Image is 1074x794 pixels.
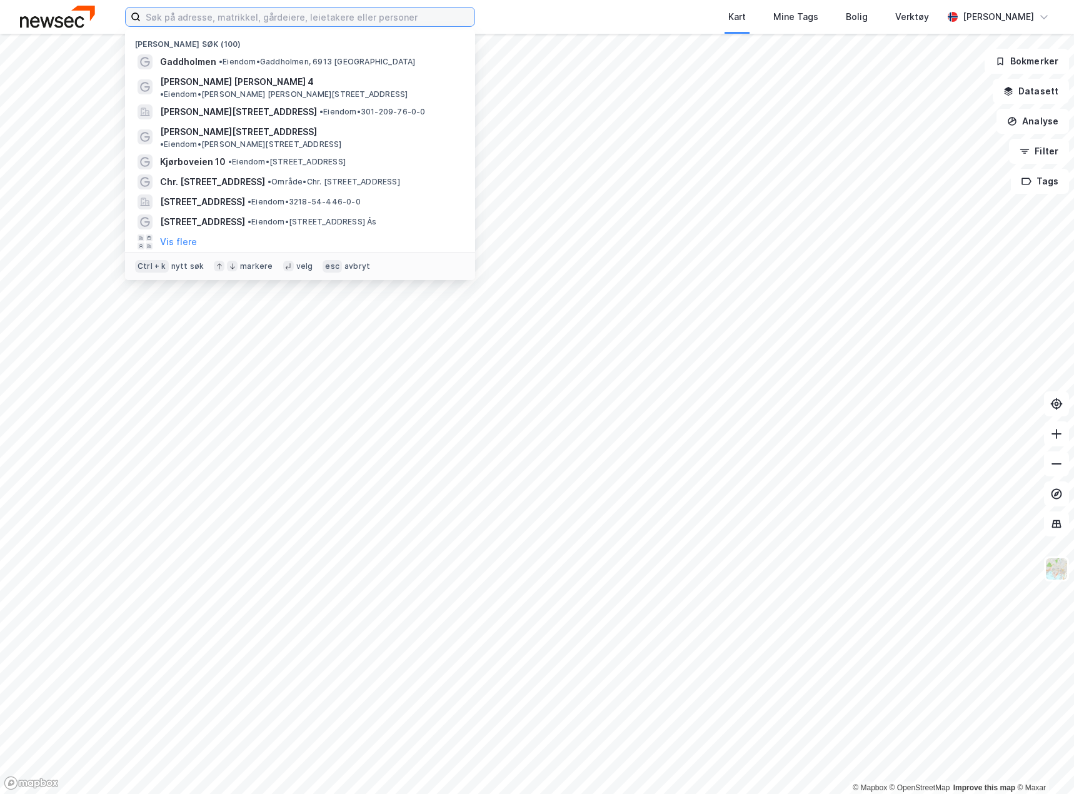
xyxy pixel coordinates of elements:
span: Eiendom • [STREET_ADDRESS] [228,157,346,167]
span: Eiendom • [PERSON_NAME][STREET_ADDRESS] [160,139,342,149]
button: Bokmerker [985,49,1069,74]
div: [PERSON_NAME] [963,9,1034,24]
span: Eiendom • Gaddholmen, 6913 [GEOGRAPHIC_DATA] [219,57,416,67]
span: Eiendom • [STREET_ADDRESS] Ås [248,217,377,227]
div: Verktøy [895,9,929,24]
div: esc [323,260,342,273]
div: velg [296,261,313,271]
span: [PERSON_NAME][STREET_ADDRESS] [160,124,317,139]
span: Eiendom • 301-209-76-0-0 [319,107,426,117]
span: • [248,217,251,226]
a: Mapbox homepage [4,776,59,790]
span: Område • Chr. [STREET_ADDRESS] [268,177,400,187]
span: • [268,177,271,186]
img: Z [1045,557,1068,581]
a: Improve this map [953,783,1015,792]
div: Kart [728,9,746,24]
div: Mine Tags [773,9,818,24]
button: Vis flere [160,234,197,249]
span: [PERSON_NAME][STREET_ADDRESS] [160,104,317,119]
img: newsec-logo.f6e21ccffca1b3a03d2d.png [20,6,95,28]
span: • [219,57,223,66]
div: Bolig [846,9,868,24]
span: Eiendom • 3218-54-446-0-0 [248,197,361,207]
span: Eiendom • [PERSON_NAME] [PERSON_NAME][STREET_ADDRESS] [160,89,408,99]
span: • [248,197,251,206]
button: Tags [1011,169,1069,194]
div: avbryt [344,261,370,271]
span: Kjørboveien 10 [160,154,226,169]
div: markere [240,261,273,271]
a: OpenStreetMap [890,783,950,792]
span: • [228,157,232,166]
span: • [160,139,164,149]
div: [PERSON_NAME] søk (100) [125,29,475,52]
button: Filter [1009,139,1069,164]
div: nytt søk [171,261,204,271]
iframe: Chat Widget [1011,734,1074,794]
button: Datasett [993,79,1069,104]
span: [STREET_ADDRESS] [160,194,245,209]
button: Analyse [996,109,1069,134]
input: Søk på adresse, matrikkel, gårdeiere, leietakere eller personer [141,8,474,26]
span: • [319,107,323,116]
div: Ctrl + k [135,260,169,273]
a: Mapbox [853,783,887,792]
span: Chr. [STREET_ADDRESS] [160,174,265,189]
span: Gaddholmen [160,54,216,69]
span: [PERSON_NAME] [PERSON_NAME] 4 [160,74,314,89]
span: [STREET_ADDRESS] [160,214,245,229]
span: • [160,89,164,99]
